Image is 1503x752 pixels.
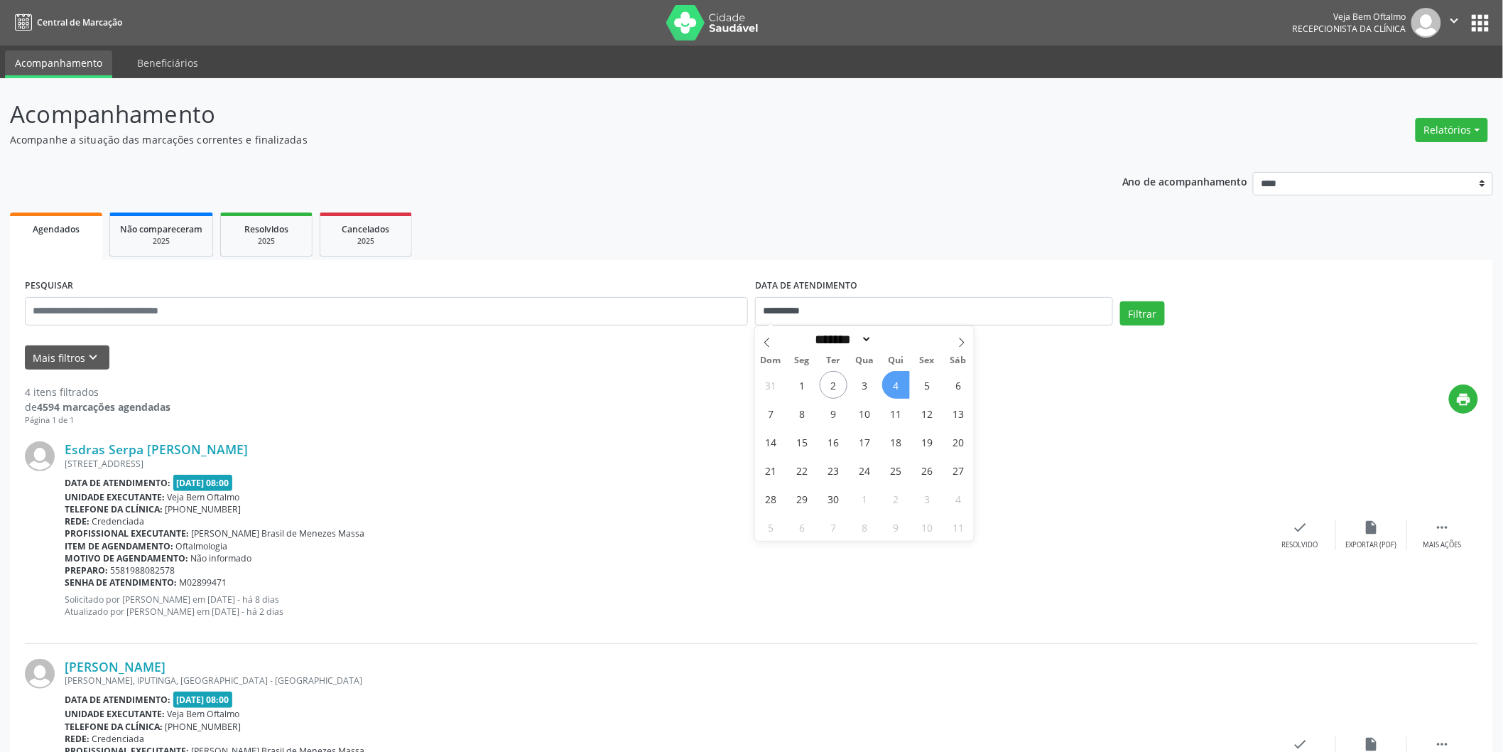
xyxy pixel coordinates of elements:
[65,477,170,489] b: Data de atendimento:
[851,399,879,427] span: Setembro 10, 2025
[788,399,816,427] span: Setembro 8, 2025
[851,456,879,484] span: Setembro 24, 2025
[810,332,873,347] select: Month
[851,371,879,399] span: Setembro 3, 2025
[945,371,972,399] span: Setembro 6, 2025
[25,275,73,297] label: PESQUISAR
[25,414,170,426] div: Página 1 de 1
[788,428,816,456] span: Setembro 15, 2025
[65,491,165,503] b: Unidade executante:
[755,275,857,297] label: DATA DE ATENDIMENTO
[65,552,188,564] b: Motivo de agendamento:
[820,399,847,427] span: Setembro 9, 2025
[65,441,248,457] a: Esdras Serpa [PERSON_NAME]
[1293,736,1308,752] i: check
[820,456,847,484] span: Setembro 23, 2025
[65,458,1265,470] div: [STREET_ADDRESS]
[757,485,785,512] span: Setembro 28, 2025
[913,371,941,399] span: Setembro 5, 2025
[1447,13,1463,28] i: 
[1435,736,1450,752] i: 
[176,540,228,552] span: Oftalmologia
[788,456,816,484] span: Setembro 22, 2025
[882,485,910,512] span: Outubro 2, 2025
[1456,392,1472,407] i: print
[65,694,170,706] b: Data de atendimento:
[849,356,880,365] span: Qua
[820,485,847,512] span: Setembro 30, 2025
[1120,301,1165,326] button: Filtrar
[37,400,170,414] strong: 4594 marcações agendadas
[1411,8,1441,38] img: img
[913,456,941,484] span: Setembro 26, 2025
[342,223,390,235] span: Cancelados
[913,399,941,427] span: Setembro 12, 2025
[788,371,816,399] span: Setembro 1, 2025
[913,485,941,512] span: Outubro 3, 2025
[818,356,849,365] span: Ter
[1293,23,1406,35] span: Recepcionista da clínica
[1364,520,1379,535] i: insert_drive_file
[872,332,919,347] input: Year
[1293,520,1308,535] i: check
[788,513,816,541] span: Outubro 6, 2025
[882,399,910,427] span: Setembro 11, 2025
[1122,172,1248,190] p: Ano de acompanhamento
[127,50,208,75] a: Beneficiários
[851,428,879,456] span: Setembro 17, 2025
[168,491,240,503] span: Veja Bem Oftalmo
[10,97,1048,132] p: Acompanhamento
[1468,11,1493,36] button: apps
[192,527,365,539] span: [PERSON_NAME] Brasil de Menezes Massa
[1416,118,1488,142] button: Relatórios
[1423,540,1462,550] div: Mais ações
[25,441,55,471] img: img
[880,356,911,365] span: Qui
[166,503,242,515] span: [PHONE_NUMBER]
[945,456,972,484] span: Setembro 27, 2025
[65,675,1265,687] div: [PERSON_NAME], IPUTINGA, [GEOGRAPHIC_DATA] - [GEOGRAPHIC_DATA]
[820,513,847,541] span: Outubro 7, 2025
[168,708,240,720] span: Veja Bem Oftalmo
[788,485,816,512] span: Setembro 29, 2025
[757,399,785,427] span: Setembro 7, 2025
[945,428,972,456] span: Setembro 20, 2025
[911,356,943,365] span: Sex
[166,721,242,733] span: [PHONE_NUMBER]
[913,513,941,541] span: Outubro 10, 2025
[37,16,122,28] span: Central de Marcação
[65,540,173,552] b: Item de agendamento:
[173,692,233,708] span: [DATE] 08:00
[757,456,785,484] span: Setembro 21, 2025
[943,356,974,365] span: Sáb
[10,11,122,34] a: Central de Marcação
[945,399,972,427] span: Setembro 13, 2025
[851,485,879,512] span: Outubro 1, 2025
[1435,520,1450,535] i: 
[757,513,785,541] span: Outubro 5, 2025
[1441,8,1468,38] button: 
[65,564,108,576] b: Preparo:
[757,428,785,456] span: Setembro 14, 2025
[882,428,910,456] span: Setembro 18, 2025
[945,485,972,512] span: Outubro 4, 2025
[65,733,89,745] b: Rede:
[65,503,163,515] b: Telefone da clínica:
[111,564,175,576] span: 5581988082578
[1293,11,1406,23] div: Veja Bem Oftalmo
[913,428,941,456] span: Setembro 19, 2025
[882,371,910,399] span: Setembro 4, 2025
[120,236,202,247] div: 2025
[180,576,227,589] span: M02899471
[882,513,910,541] span: Outubro 9, 2025
[25,385,170,399] div: 4 itens filtrados
[191,552,252,564] span: Não informado
[173,475,233,491] span: [DATE] 08:00
[25,399,170,414] div: de
[92,515,145,527] span: Credenciada
[65,576,177,589] b: Senha de atendimento:
[65,527,189,539] b: Profissional executante:
[820,428,847,456] span: Setembro 16, 2025
[757,371,785,399] span: Agosto 31, 2025
[330,236,401,247] div: 2025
